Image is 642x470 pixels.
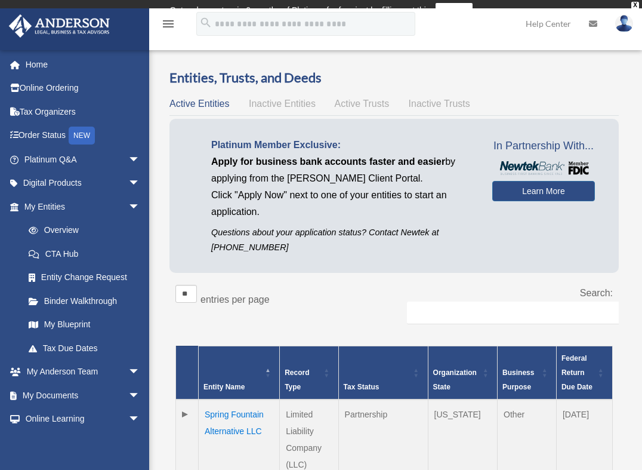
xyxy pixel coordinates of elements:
div: Get a chance to win 6 months of Platinum for free just by filling out this [169,3,430,17]
span: arrow_drop_down [128,195,152,219]
p: Questions about your application status? Contact Newtek at [PHONE_NUMBER] [211,225,474,255]
a: Order StatusNEW [8,124,158,148]
span: Active Entities [169,99,229,109]
th: Record Type: Activate to sort [280,346,338,400]
a: Tax Due Dates [17,336,152,360]
i: search [199,16,212,29]
span: Tax Status [344,383,379,391]
a: Platinum Q&Aarrow_drop_down [8,148,158,171]
img: NewtekBankLogoSM.png [498,161,589,174]
a: Online Learningarrow_drop_down [8,407,158,431]
th: Organization State: Activate to sort [428,346,497,400]
span: Business Purpose [502,368,534,391]
label: entries per page [200,294,270,305]
a: Digital Productsarrow_drop_down [8,171,158,195]
a: Entity Change Request [17,266,152,290]
a: Learn More [492,181,595,201]
p: Click "Apply Now" next to one of your entities to start an application. [211,187,474,220]
a: Tax Organizers [8,100,158,124]
p: by applying from the [PERSON_NAME] Client Portal. [211,153,474,187]
a: My Anderson Teamarrow_drop_down [8,360,158,384]
a: survey [436,3,473,17]
span: Inactive Trusts [409,99,470,109]
a: Online Ordering [8,76,158,100]
p: Platinum Member Exclusive: [211,137,474,153]
th: Business Purpose: Activate to sort [498,346,557,400]
a: Binder Walkthrough [17,289,152,313]
a: My Blueprint [17,313,152,337]
span: In Partnership With... [492,137,595,156]
div: close [631,2,639,9]
a: CTA Hub [17,242,152,266]
span: Organization State [433,368,477,391]
label: Search: [580,288,613,298]
a: Overview [17,219,146,242]
th: Entity Name: Activate to invert sorting [199,346,280,400]
i: menu [161,17,175,31]
span: arrow_drop_down [128,171,152,196]
th: Federal Return Due Date: Activate to sort [556,346,612,400]
span: Federal Return Due Date [561,354,592,391]
a: My Documentsarrow_drop_down [8,383,158,407]
span: Apply for business bank accounts faster and easier [211,156,445,167]
span: Record Type [285,368,309,391]
span: Inactive Entities [249,99,316,109]
div: NEW [69,127,95,145]
a: Home [8,53,158,76]
h3: Entities, Trusts, and Deeds [169,69,619,87]
a: menu [161,21,175,31]
span: arrow_drop_down [128,407,152,432]
img: User Pic [615,15,633,32]
span: arrow_drop_down [128,383,152,408]
a: My Entitiesarrow_drop_down [8,195,152,219]
span: arrow_drop_down [128,360,152,385]
span: Entity Name [203,383,245,391]
th: Tax Status: Activate to sort [338,346,428,400]
span: arrow_drop_down [128,148,152,172]
span: Active Trusts [335,99,390,109]
img: Anderson Advisors Platinum Portal [5,14,113,38]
